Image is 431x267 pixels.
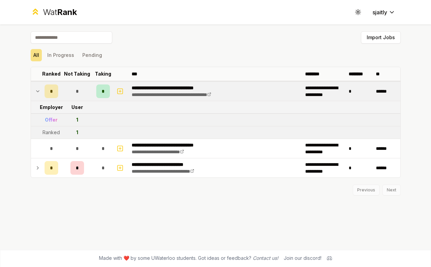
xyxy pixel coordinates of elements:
a: Contact us! [253,255,278,261]
button: Import Jobs [361,31,401,44]
td: Employer [42,101,61,113]
span: Made with ❤️ by some UWaterloo students. Got ideas or feedback? [99,255,278,262]
button: sjaitly [367,6,401,18]
div: 1 [76,129,78,136]
div: Ranked [43,129,60,136]
a: WatRank [31,7,77,18]
div: Wat [43,7,77,18]
button: Pending [80,49,105,61]
span: sjaitly [372,8,387,16]
p: Not Taking [64,70,90,77]
p: Ranked [42,70,61,77]
button: In Progress [45,49,77,61]
div: Offer [45,116,57,123]
div: Join our discord! [284,255,321,262]
p: Taking [95,70,111,77]
div: 1 [76,116,78,123]
td: User [61,101,94,113]
button: All [31,49,42,61]
span: Rank [57,7,77,17]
